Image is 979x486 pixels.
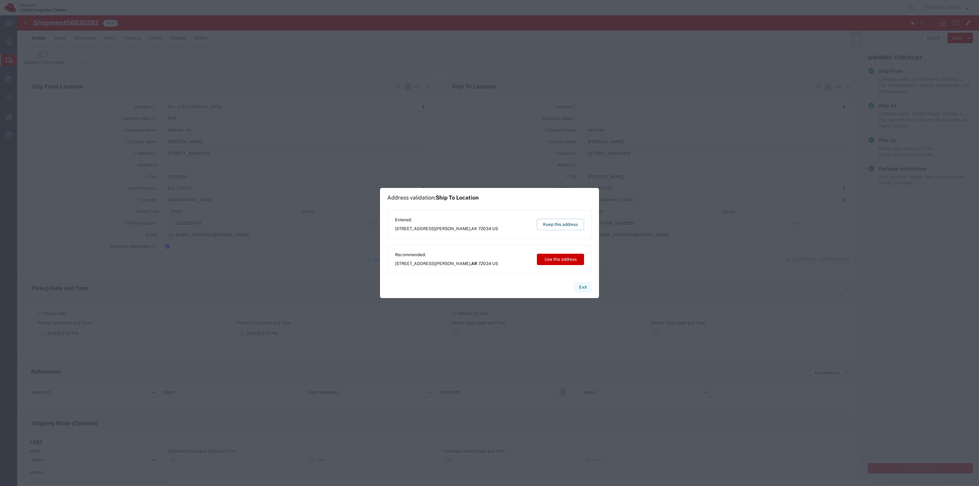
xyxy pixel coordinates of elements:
[537,254,584,265] button: Use this address
[537,219,584,230] button: Keep this address
[395,252,498,258] span: Recommended:
[395,217,498,223] span: Entered:
[471,226,477,231] span: AK
[478,261,491,266] span: 72034
[435,226,470,231] span: [PERSON_NAME]
[478,226,491,231] span: 72034
[435,261,470,266] span: [PERSON_NAME]
[574,282,592,293] button: Exit
[395,260,498,267] span: [STREET_ADDRESS] ,
[492,261,498,266] span: US
[387,194,479,201] h1: Address validation:
[471,261,477,266] span: AR
[492,226,498,231] span: US
[436,194,479,201] span: Ship To Location
[395,226,498,232] span: [STREET_ADDRESS] ,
